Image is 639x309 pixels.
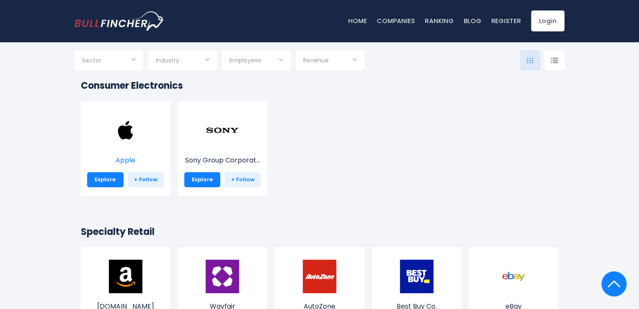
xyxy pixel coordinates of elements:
a: Go to homepage [75,11,165,31]
a: Ranking [425,16,453,25]
img: AZO.png [303,260,336,293]
p: Sony Group Corporation [184,155,261,165]
input: Selection [303,54,357,69]
span: Revenue [303,57,329,64]
a: Explore [87,172,124,187]
a: Sony Group Corporat... [184,129,261,165]
img: bullfincher logo [75,11,165,31]
input: Selection [156,54,209,69]
img: AAPL.png [109,113,142,147]
a: Home [348,16,367,25]
p: Apple [87,155,164,165]
a: Explore [184,172,221,187]
span: Industry [156,57,179,64]
img: EBAY.png [497,260,530,293]
a: Apple [87,129,164,165]
h2: Consumer Electronics [81,79,558,93]
img: icon-comp-grid.svg [527,57,533,63]
h2: Specialty Retail [81,225,558,239]
input: Selection [229,54,283,69]
img: BBY.png [400,260,433,293]
img: W.png [206,260,239,293]
a: Login [531,10,564,31]
img: icon-comp-list-view.svg [551,57,558,63]
span: Employees [229,57,261,64]
span: Sector [82,57,101,64]
img: SONY.png [206,113,239,147]
a: Register [491,16,521,25]
a: + Follow [224,172,261,187]
a: Blog [464,16,481,25]
a: Companies [377,16,415,25]
a: + Follow [128,172,164,187]
input: Selection [82,54,136,69]
img: AMZN.png [109,260,142,293]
